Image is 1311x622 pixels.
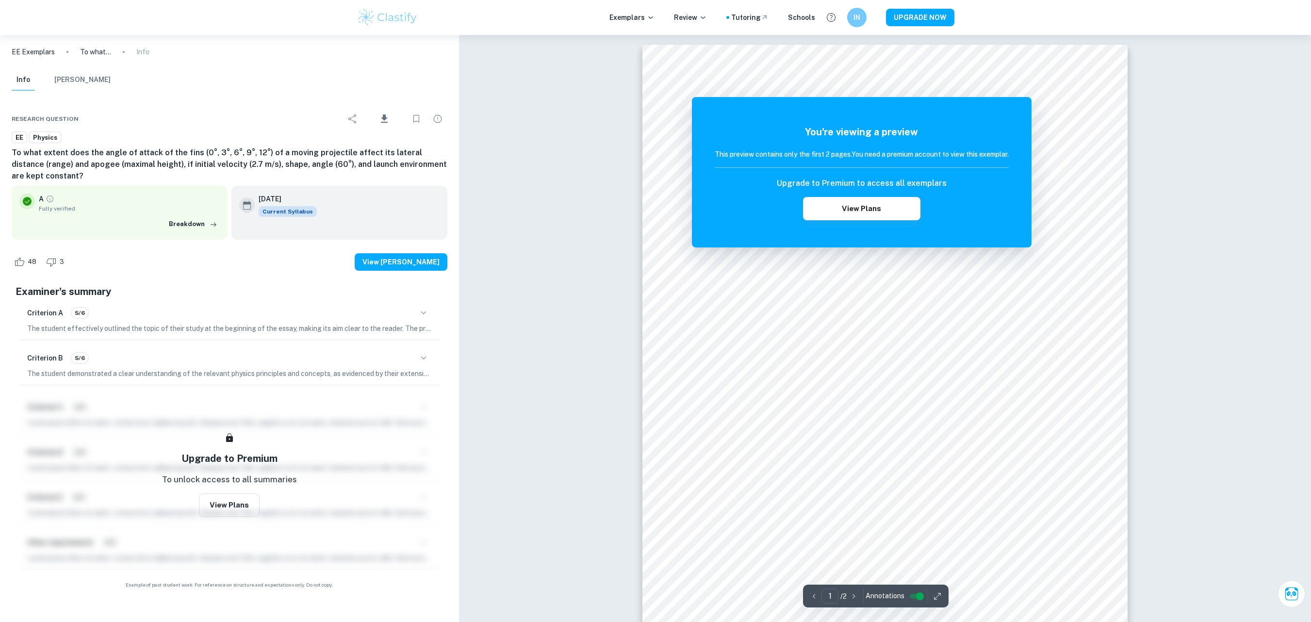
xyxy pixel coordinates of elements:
[823,9,839,26] button: Help and Feedback
[162,474,297,486] p: To unlock access to all summaries
[12,115,79,123] span: Research question
[355,253,447,271] button: View [PERSON_NAME]
[364,106,405,131] div: Download
[46,195,54,203] a: Grade fully verified
[166,217,220,231] button: Breakdown
[29,131,61,144] a: Physics
[866,591,904,601] span: Annotations
[54,69,111,91] button: [PERSON_NAME]
[44,254,69,270] div: Dislike
[12,47,55,57] a: EE Exemplars
[71,309,88,317] span: 5/6
[259,194,309,204] h6: [DATE]
[886,9,954,26] button: UPGRADE NOW
[343,109,362,129] div: Share
[428,109,447,129] div: Report issue
[27,323,432,334] p: The student effectively outlined the topic of their study at the beginning of the essay, making i...
[259,206,317,217] span: Current Syllabus
[27,353,63,363] h6: Criterion B
[71,354,88,362] span: 5/6
[609,12,655,23] p: Exemplars
[12,147,447,182] h6: To what extent does the angle of attack of the fins (0°, 3°, 6°, 9°, 12°) of a moving projectile ...
[777,178,947,189] h6: Upgrade to Premium to access all exemplars
[1278,580,1305,607] button: Ask Clai
[136,47,149,57] p: Info
[54,257,69,267] span: 3
[12,581,447,589] span: Example of past student work. For reference on structure and expectations only. Do not copy.
[27,308,63,318] h6: Criterion A
[840,591,847,602] p: / 2
[16,284,443,299] h5: Examiner's summary
[715,125,1009,139] h5: You're viewing a preview
[357,8,418,27] img: Clastify logo
[27,368,432,379] p: The student demonstrated a clear understanding of the relevant physics principles and concepts, a...
[181,451,278,466] h5: Upgrade to Premium
[39,194,44,204] p: A
[407,109,426,129] div: Bookmark
[22,257,42,267] span: 48
[803,197,920,220] button: View Plans
[12,69,35,91] button: Info
[731,12,769,23] a: Tutoring
[674,12,707,23] p: Review
[715,149,1009,160] h6: This preview contains only the first 2 pages. You need a premium account to view this exemplar.
[39,204,220,213] span: Fully verified
[12,131,27,144] a: EE
[12,254,42,270] div: Like
[852,12,863,23] h6: IN
[30,133,61,143] span: Physics
[12,133,27,143] span: EE
[847,8,867,27] button: IN
[80,47,111,57] p: To what extent does the angle of attack of the fins (0°, 3°, 6°, 9°, 12°) of a moving projectile ...
[788,12,815,23] a: Schools
[259,206,317,217] div: This exemplar is based on the current syllabus. Feel free to refer to it for inspiration/ideas wh...
[199,493,260,517] button: View Plans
